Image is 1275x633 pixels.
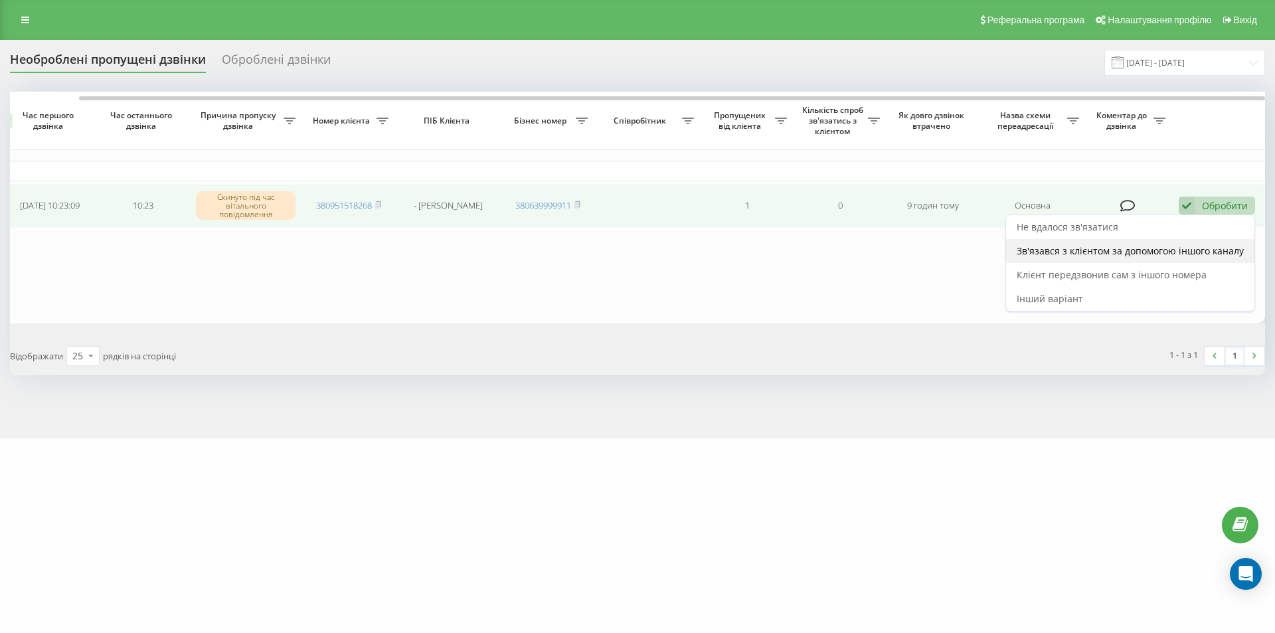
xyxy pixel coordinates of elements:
[196,191,296,221] div: Скинуто під час вітального повідомлення
[107,110,179,131] span: Час останнього дзвінка
[508,116,576,126] span: Бізнес номер
[1202,199,1248,212] div: Обробити
[707,110,775,131] span: Пропущених від клієнта
[987,15,1085,25] span: Реферальна програма
[800,105,868,136] span: Кількість спроб зв'язатись з клієнтом
[1092,110,1153,131] span: Коментар до дзвінка
[1234,15,1257,25] span: Вихід
[406,116,490,126] span: ПІБ Клієнта
[897,110,969,131] span: Як довго дзвінок втрачено
[10,350,63,362] span: Відображати
[794,184,887,228] td: 0
[986,110,1067,131] span: Назва схеми переадресації
[96,184,189,228] td: 10:23
[1169,348,1198,361] div: 1 - 1 з 1
[72,349,83,363] div: 25
[309,116,377,126] span: Номер клієнта
[10,52,206,73] div: Необроблені пропущені дзвінки
[3,184,96,228] td: [DATE] 10:23:09
[103,350,176,362] span: рядків на сторінці
[601,116,682,126] span: Співробітник
[316,199,372,211] a: 380951518268
[14,110,86,131] span: Час першого дзвінка
[701,184,794,228] td: 1
[887,184,979,228] td: 9 годин тому
[1017,268,1207,281] span: Клієнт передзвонив сам з іншого номера
[196,110,284,131] span: Причина пропуску дзвінка
[1225,347,1244,365] a: 1
[1017,221,1118,233] span: Не вдалося зв'язатися
[1230,558,1262,590] div: Open Intercom Messenger
[515,199,571,211] a: 380639999911
[1017,292,1083,305] span: Інший варіант
[1017,244,1244,257] span: Зв'язався з клієнтом за допомогою іншого каналу
[395,184,501,228] td: - [PERSON_NAME]
[979,184,1086,228] td: Основна
[222,52,331,73] div: Оброблені дзвінки
[1108,15,1211,25] span: Налаштування профілю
